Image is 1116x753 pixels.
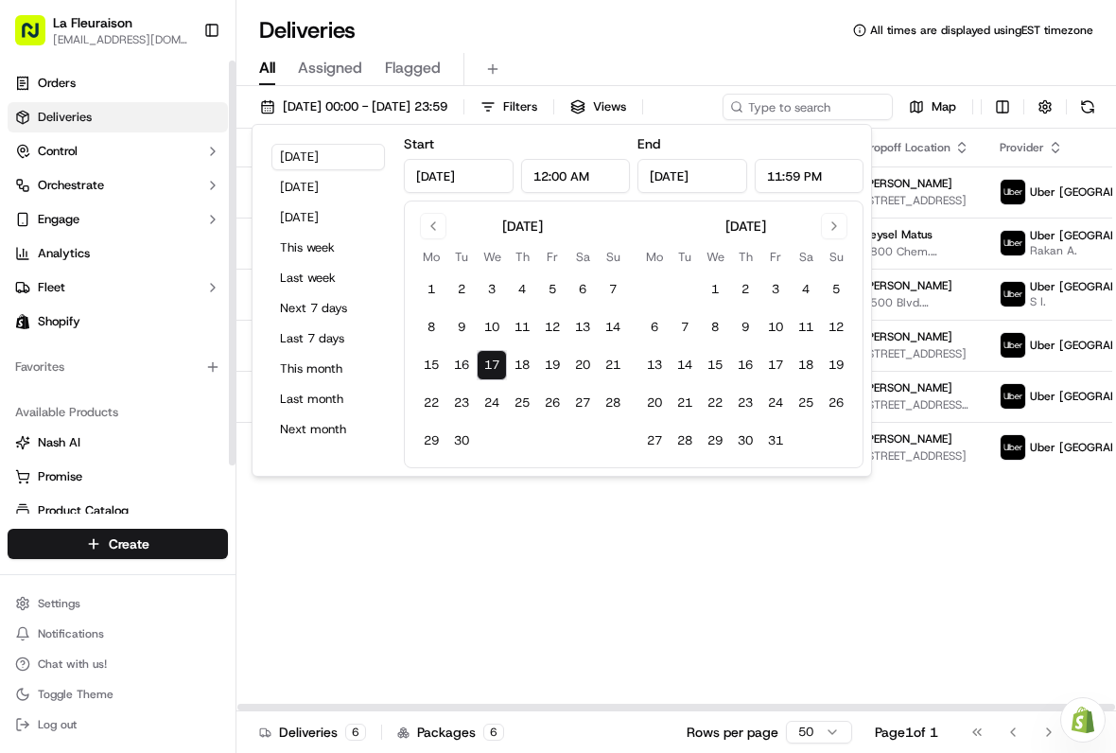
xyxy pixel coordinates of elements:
[670,350,700,380] button: 14
[271,325,385,352] button: Last 7 days
[537,350,567,380] button: 19
[507,350,537,380] button: 18
[160,374,175,389] div: 💻
[567,388,598,418] button: 27
[157,293,164,308] span: •
[791,388,821,418] button: 25
[397,723,504,742] div: Packages
[863,244,969,259] span: 4800 Chem. [STREET_ADDRESS]
[821,274,851,305] button: 5
[502,217,543,236] div: [DATE]
[19,19,57,57] img: Nash
[109,534,149,553] span: Create
[730,388,760,418] button: 23
[8,397,228,428] div: Available Products
[730,350,760,380] button: 16
[503,98,537,115] span: Filters
[598,274,628,305] button: 7
[446,247,477,267] th: Tuesday
[730,312,760,342] button: 9
[8,306,228,337] a: Shopify
[416,312,446,342] button: 8
[446,388,477,418] button: 23
[8,204,228,235] button: Engage
[38,717,77,732] span: Log out
[730,426,760,456] button: 30
[38,177,104,194] span: Orchestrate
[416,274,446,305] button: 1
[875,723,938,742] div: Page 1 of 1
[791,247,821,267] th: Saturday
[567,274,598,305] button: 6
[477,274,507,305] button: 3
[8,170,228,201] button: Orchestrate
[38,596,80,611] span: Settings
[293,242,344,265] button: See all
[8,621,228,647] button: Notifications
[19,246,127,261] div: Past conversations
[791,274,821,305] button: 4
[38,687,113,702] span: Toggle Theme
[416,426,446,456] button: 29
[863,329,952,344] span: [PERSON_NAME]
[8,68,228,98] a: Orders
[8,272,228,303] button: Fleet
[791,350,821,380] button: 18
[38,143,78,160] span: Control
[863,448,969,464] span: [STREET_ADDRESS]
[670,247,700,267] th: Tuesday
[271,204,385,231] button: [DATE]
[477,350,507,380] button: 17
[760,247,791,267] th: Friday
[446,426,477,456] button: 30
[700,426,730,456] button: 29
[85,200,260,215] div: We're available if you need us!
[38,313,80,330] span: Shopify
[446,350,477,380] button: 16
[85,181,310,200] div: Start new chat
[298,57,362,79] span: Assigned
[345,724,366,741] div: 6
[567,247,598,267] th: Saturday
[38,434,80,451] span: Nash AI
[8,352,228,382] div: Favorites
[53,13,132,32] button: La Fleuraison
[760,312,791,342] button: 10
[271,416,385,443] button: Next month
[507,388,537,418] button: 25
[271,265,385,291] button: Last week
[477,312,507,342] button: 10
[15,314,30,329] img: Shopify logo
[271,174,385,201] button: [DATE]
[416,388,446,418] button: 22
[19,374,34,389] div: 📗
[567,312,598,342] button: 13
[870,23,1093,38] span: All times are displayed using EST timezone
[725,217,766,236] div: [DATE]
[791,312,821,342] button: 11
[598,350,628,380] button: 21
[283,98,447,115] span: [DATE] 00:00 - [DATE] 23:59
[932,98,956,115] span: Map
[38,211,79,228] span: Engage
[38,657,107,672] span: Chat with us!
[271,386,385,412] button: Last month
[670,388,700,418] button: 21
[53,32,188,47] button: [EMAIL_ADDRESS][DOMAIN_NAME]
[598,388,628,418] button: 28
[472,94,546,120] button: Filters
[167,293,206,308] span: [DATE]
[477,247,507,267] th: Wednesday
[1001,180,1025,204] img: uber-new-logo.jpeg
[59,293,153,308] span: [PERSON_NAME]
[8,681,228,708] button: Toggle Theme
[723,94,893,120] input: Type to search
[179,372,304,391] span: API Documentation
[385,57,441,79] span: Flagged
[38,468,82,485] span: Promise
[38,279,65,296] span: Fleet
[900,94,965,120] button: Map
[38,245,90,262] span: Analytics
[821,350,851,380] button: 19
[567,350,598,380] button: 20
